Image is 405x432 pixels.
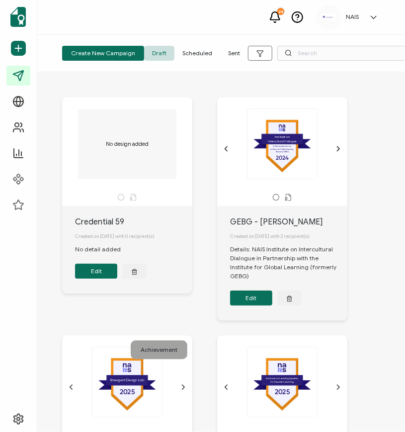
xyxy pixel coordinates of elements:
[222,383,230,391] ion-icon: chevron back outline
[222,145,230,153] ion-icon: chevron back outline
[75,216,192,228] div: Credential 59
[334,383,342,391] ion-icon: chevron forward outline
[75,228,192,245] div: Created on [DATE] with 0 recipient(s)
[174,46,220,61] span: Scheduled
[144,46,174,61] span: Draft
[346,13,359,20] h5: NAIS
[321,14,336,20] img: faf2a24d-39ec-4551-ab2c-2d0652369908.png
[277,8,284,15] div: 24
[230,291,272,306] button: Edit
[230,216,347,228] div: GEBG - [PERSON_NAME]
[334,145,342,153] ion-icon: chevron forward outline
[220,46,248,61] span: Sent
[131,340,187,359] div: Achievement
[67,383,75,391] ion-icon: chevron back outline
[75,264,117,279] button: Edit
[62,46,144,61] button: Create New Campaign
[71,50,135,56] span: Create New Campaign
[179,383,187,391] ion-icon: chevron forward outline
[230,245,347,281] div: Details: NAIS Institute on Intercultural Dialogue in Partnership with the Institute for Global Le...
[10,7,26,27] img: sertifier-logomark-colored.svg
[355,384,405,432] iframe: Chat Widget
[230,228,347,245] div: Created on [DATE] with 2 recipient(s)
[75,245,131,254] div: No detail added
